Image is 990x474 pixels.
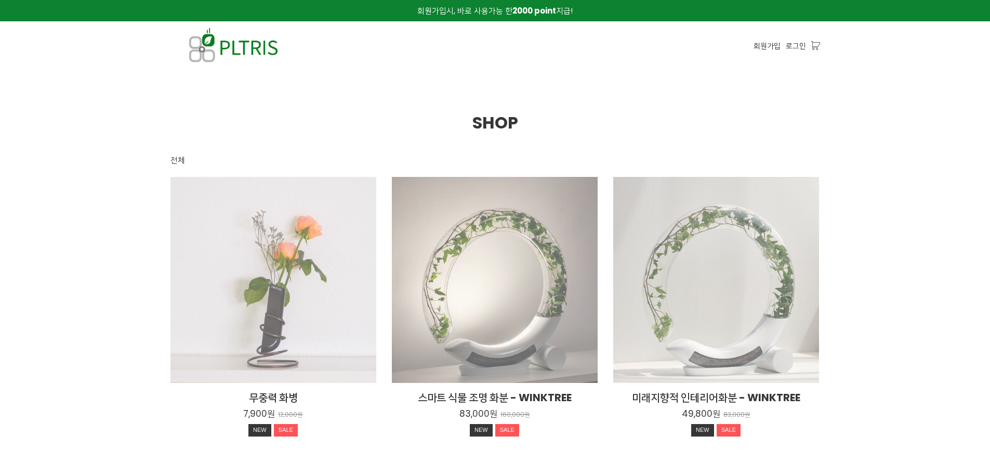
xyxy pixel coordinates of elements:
[500,411,530,419] p: 160,000원
[717,424,741,437] div: SALE
[691,424,714,437] div: NEW
[682,408,720,419] p: 49,800원
[613,390,819,405] h2: 미래지향적 인테리어화분 - WINKTREE
[723,411,750,419] p: 83,000원
[392,390,598,405] h2: 스마트 식물 조명 화분 - WINKTREE
[754,40,781,52] a: 회원가입
[786,40,806,52] a: 로그인
[392,390,598,439] a: 스마트 식물 조명 화분 - WINKTREE 83,000원 160,000원 NEWSALE
[274,424,298,437] div: SALE
[459,408,497,419] p: 83,000원
[417,5,573,16] span: 회원가입시, 바로 사용가능 한 지급!
[472,111,518,134] span: SHOP
[170,154,185,166] div: 전체
[495,424,519,437] div: SALE
[170,390,376,439] a: 무중력 화병 7,900원 12,000원 NEWSALE
[613,390,819,439] a: 미래지향적 인테리어화분 - WINKTREE 49,800원 83,000원 NEWSALE
[170,390,376,405] h2: 무중력 화병
[512,5,556,16] strong: 2000 point
[248,424,271,437] div: NEW
[243,408,275,419] p: 7,900원
[278,411,303,419] p: 12,000원
[470,424,493,437] div: NEW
